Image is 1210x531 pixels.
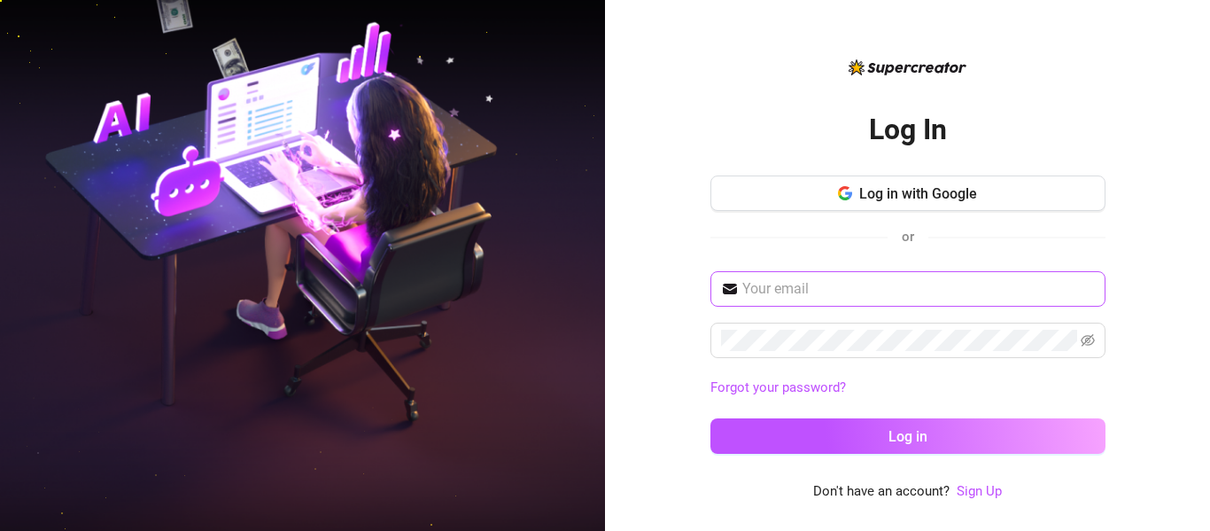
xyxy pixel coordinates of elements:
[902,229,914,245] span: or
[859,185,977,202] span: Log in with Google
[849,59,966,75] img: logo-BBDzfeDw.svg
[710,176,1105,211] button: Log in with Google
[1081,333,1095,347] span: eye-invisible
[742,278,1095,300] input: Your email
[710,418,1105,454] button: Log in
[888,428,927,445] span: Log in
[813,481,950,503] span: Don't have an account?
[869,112,947,148] h2: Log In
[957,481,1002,503] a: Sign Up
[710,378,1105,399] a: Forgot your password?
[957,483,1002,499] a: Sign Up
[710,379,846,395] a: Forgot your password?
